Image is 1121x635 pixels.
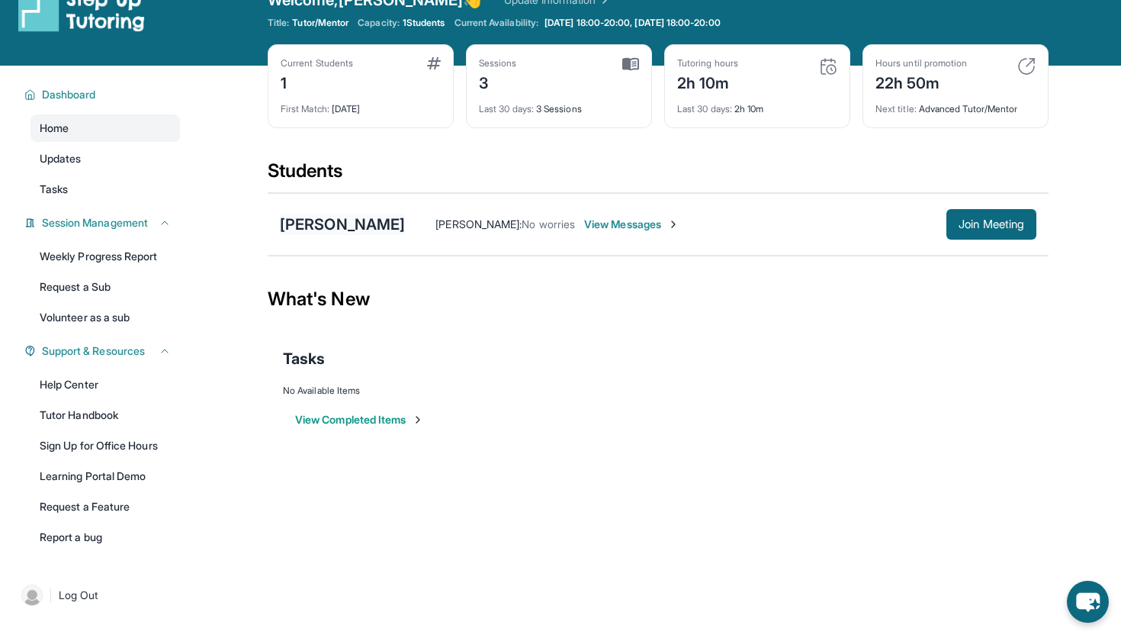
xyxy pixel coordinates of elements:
[36,343,171,359] button: Support & Resources
[875,94,1036,115] div: Advanced Tutor/Mentor
[875,69,967,94] div: 22h 50m
[15,579,180,612] a: |Log Out
[427,57,441,69] img: card
[1067,581,1109,623] button: chat-button
[31,273,180,301] a: Request a Sub
[819,57,837,76] img: card
[40,151,82,166] span: Updates
[31,432,180,459] a: Sign Up for Office Hours
[40,121,69,136] span: Home
[36,87,171,102] button: Dashboard
[403,17,445,29] span: 1 Students
[31,304,180,331] a: Volunteer as a sub
[59,588,98,603] span: Log Out
[31,463,180,490] a: Learning Portal Demo
[541,17,724,29] a: [DATE] 18:00-20:00, [DATE] 18:00-20:00
[677,57,738,69] div: Tutoring hours
[36,215,171,230] button: Session Management
[479,94,639,115] div: 3 Sessions
[283,348,325,369] span: Tasks
[479,69,517,94] div: 3
[292,17,349,29] span: Tutor/Mentor
[435,218,522,230] span: [PERSON_NAME] :
[42,87,96,102] span: Dashboard
[1017,57,1036,76] img: card
[31,524,180,551] a: Report a bug
[875,103,917,114] span: Next title :
[42,343,145,359] span: Support & Resources
[281,57,353,69] div: Current Students
[544,17,721,29] span: [DATE] 18:00-20:00, [DATE] 18:00-20:00
[21,585,43,606] img: user-img
[31,243,180,270] a: Weekly Progress Report
[875,57,967,69] div: Hours until promotion
[959,220,1024,229] span: Join Meeting
[677,103,732,114] span: Last 30 days :
[667,218,679,230] img: Chevron-Right
[584,217,679,232] span: View Messages
[40,182,68,197] span: Tasks
[946,209,1036,240] button: Join Meeting
[295,412,424,427] button: View Completed Items
[677,69,738,94] div: 2h 10m
[268,266,1049,333] div: What's New
[283,385,1033,397] div: No Available Items
[31,493,180,521] a: Request a Feature
[42,215,148,230] span: Session Management
[677,94,837,115] div: 2h 10m
[31,176,180,203] a: Tasks
[622,57,639,71] img: card
[280,214,405,235] div: [PERSON_NAME]
[268,159,1049,192] div: Students
[49,586,53,604] span: |
[281,103,329,114] span: First Match :
[31,401,180,429] a: Tutor Handbook
[268,17,289,29] span: Title:
[522,218,575,230] span: No worries
[479,103,534,114] span: Last 30 days :
[455,17,538,29] span: Current Availability:
[281,94,441,115] div: [DATE]
[479,57,517,69] div: Sessions
[31,371,180,398] a: Help Center
[281,69,353,94] div: 1
[31,145,180,172] a: Updates
[358,17,400,29] span: Capacity:
[31,114,180,142] a: Home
